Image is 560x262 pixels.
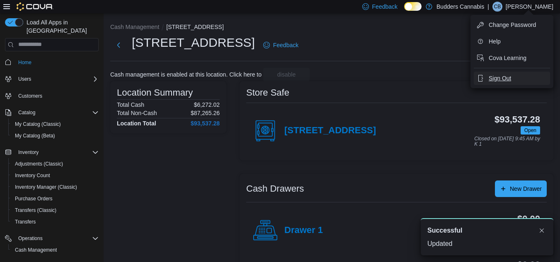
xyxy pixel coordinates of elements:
span: CB [494,2,501,12]
button: Transfers (Classic) [8,204,102,216]
a: My Catalog (Beta) [12,131,58,141]
span: Inventory Manager (Classic) [15,184,77,190]
span: Sign Out [489,74,511,82]
p: Closed on [DATE] 9:45 AM by K 1 [474,136,540,147]
span: Inventory Count [12,171,99,180]
a: Feedback [260,37,302,53]
h3: Cash Drawers [246,184,304,194]
button: Operations [2,233,102,244]
button: Operations [15,233,46,243]
span: My Catalog (Beta) [12,131,99,141]
button: Purchase Orders [8,193,102,204]
button: disable [263,68,310,81]
button: Users [2,73,102,85]
span: Change Password [489,21,536,29]
span: New Drawer [510,185,542,193]
span: Customers [15,91,99,101]
span: disable [277,70,296,79]
a: Purchase Orders [12,194,56,204]
span: Home [15,57,99,67]
button: Catalog [2,107,102,118]
span: Inventory [15,147,99,157]
span: Cash Management [12,245,99,255]
span: Inventory Manager (Classic) [12,182,99,192]
p: [PERSON_NAME] [506,2,553,12]
div: Notification [427,226,547,236]
h4: $93,537.28 [191,120,220,127]
button: Customers [2,90,102,102]
span: Feedback [372,2,398,11]
span: Catalog [18,109,35,116]
span: Adjustments (Classic) [15,161,63,167]
span: Catalog [15,108,99,118]
button: Cova Learning [474,51,550,65]
a: Customers [15,91,46,101]
button: My Catalog (Classic) [8,118,102,130]
h6: Total Non-Cash [117,110,157,116]
span: Home [18,59,32,66]
span: Cash Management [15,247,57,253]
a: Inventory Manager (Classic) [12,182,80,192]
p: Budders Cannabis [436,2,484,12]
span: Purchase Orders [15,195,53,202]
button: Cash Management [8,244,102,256]
h3: Store Safe [246,88,289,98]
a: Inventory Count [12,171,53,180]
button: Cash Management [110,24,159,30]
button: Inventory [15,147,42,157]
button: Sign Out [474,72,550,85]
span: Operations [15,233,99,243]
span: Load All Apps in [GEOGRAPHIC_DATA] [23,18,99,35]
p: Cash management is enabled at this location. Click here to [110,71,262,78]
span: Transfers (Classic) [15,207,56,214]
span: Users [15,74,99,84]
button: My Catalog (Beta) [8,130,102,142]
h4: Drawer 1 [284,225,323,236]
button: Help [474,35,550,48]
button: Change Password [474,18,550,31]
p: $6,272.02 [194,101,220,108]
button: Adjustments (Classic) [8,158,102,170]
span: My Catalog (Beta) [15,132,55,139]
button: Inventory [2,147,102,158]
span: Cova Learning [489,54,526,62]
div: Updated [427,239,547,249]
a: Transfers [12,217,39,227]
a: Cash Management [12,245,60,255]
span: Inventory Count [15,172,50,179]
span: Inventory [18,149,39,156]
h3: Location Summary [117,88,193,98]
div: Caleb Bains [492,2,502,12]
img: Cova [17,2,53,11]
button: New Drawer [495,180,547,197]
span: Transfers [15,219,36,225]
span: Operations [18,235,43,242]
h3: $93,537.28 [495,115,540,125]
a: My Catalog (Classic) [12,119,64,129]
button: Inventory Count [8,170,102,181]
h6: Total Cash [117,101,144,108]
span: My Catalog (Classic) [12,119,99,129]
button: Dismiss toast [537,226,547,236]
button: Inventory Manager (Classic) [8,181,102,193]
a: Home [15,58,35,67]
button: [STREET_ADDRESS] [166,24,223,30]
nav: An example of EuiBreadcrumbs [110,23,553,33]
span: Help [489,37,501,46]
a: Transfers (Classic) [12,205,60,215]
span: Adjustments (Classic) [12,159,99,169]
button: Transfers [8,216,102,228]
span: Feedback [273,41,298,49]
button: Catalog [15,108,39,118]
h4: Location Total [117,120,156,127]
a: Adjustments (Classic) [12,159,66,169]
span: Transfers [12,217,99,227]
button: Home [2,56,102,68]
p: $87,265.26 [191,110,220,116]
span: My Catalog (Classic) [15,121,61,127]
span: Successful [427,226,462,236]
p: | [487,2,489,12]
span: Open [524,127,536,134]
button: Users [15,74,34,84]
